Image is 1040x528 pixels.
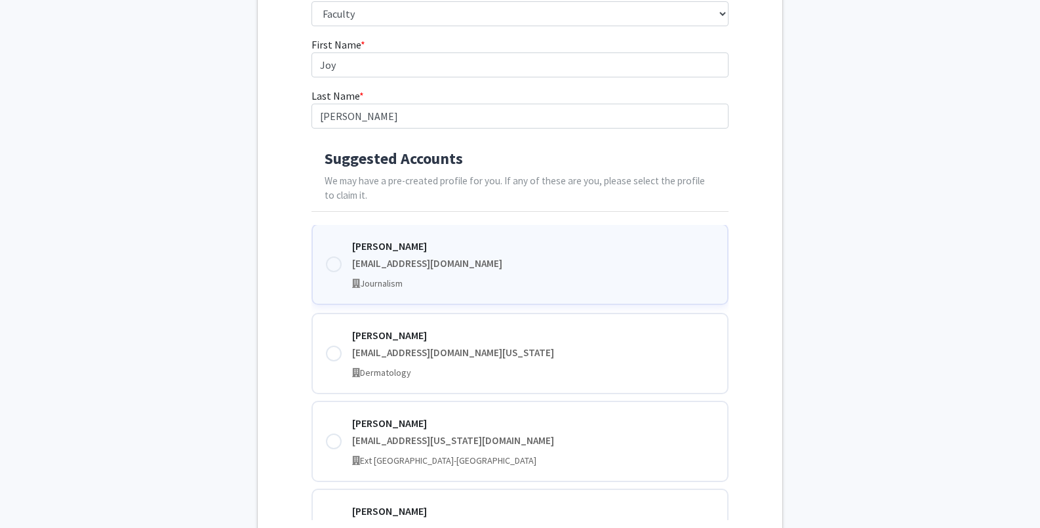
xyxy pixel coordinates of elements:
[311,38,361,51] span: First Name
[352,346,715,361] div: [EMAIL_ADDRESS][DOMAIN_NAME][US_STATE]
[360,367,411,378] span: Dermatology
[325,174,716,204] p: We may have a pre-created profile for you. If any of these are you, please select the profile to ...
[311,89,359,102] span: Last Name
[360,455,536,466] span: Ext [GEOGRAPHIC_DATA]-[GEOGRAPHIC_DATA]
[352,256,715,272] div: [EMAIL_ADDRESS][DOMAIN_NAME]
[360,277,403,289] span: Journalism
[352,327,715,343] div: [PERSON_NAME]
[352,238,715,254] div: [PERSON_NAME]
[10,469,56,518] iframe: Chat
[352,434,715,449] div: [EMAIL_ADDRESS][US_STATE][DOMAIN_NAME]
[352,415,715,431] div: [PERSON_NAME]
[325,150,716,169] h4: Suggested Accounts
[352,503,715,519] div: [PERSON_NAME]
